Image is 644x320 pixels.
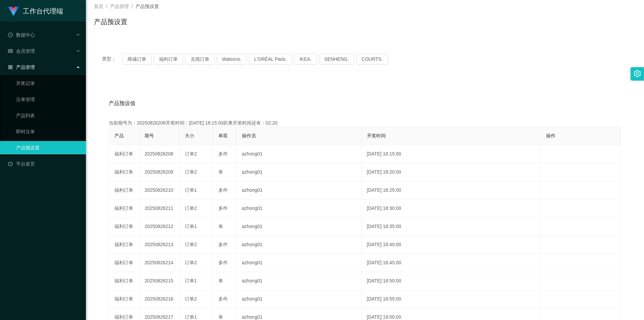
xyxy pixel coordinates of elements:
[94,4,103,9] span: 首页
[362,254,541,272] td: [DATE] 18:45:00
[122,54,152,64] button: 商城订单
[8,48,35,54] span: 会员管理
[362,272,541,290] td: [DATE] 18:50:00
[218,187,228,193] span: 多件
[362,236,541,254] td: [DATE] 18:40:00
[114,133,124,138] span: 产品
[109,120,621,127] div: 当前期号为：20250826208开奖时间：[DATE] 18:15:00距离开奖时间还有：02:20
[16,125,80,138] a: 即时注单
[109,218,139,236] td: 福利订单
[8,49,13,53] i: 图标: table
[185,242,197,247] span: 订单2
[218,151,228,156] span: 多件
[236,290,362,308] td: azhong01
[185,151,197,156] span: 订单2
[218,278,223,283] span: 单
[185,54,215,64] button: 兑现订单
[139,145,179,163] td: 20250826208
[367,133,386,138] span: 开奖时间
[16,77,80,90] a: 开奖记录
[218,169,223,175] span: 单
[185,205,197,211] span: 订单2
[145,133,154,138] span: 期号
[185,224,197,229] span: 订单1
[139,218,179,236] td: 20250826212
[8,32,35,38] span: 数据中心
[362,145,541,163] td: [DATE] 18:15:00
[109,199,139,218] td: 福利订单
[110,4,129,9] span: 产品管理
[546,133,555,138] span: 操作
[185,187,197,193] span: 订单1
[8,64,35,70] span: 产品管理
[218,260,228,265] span: 多件
[109,290,139,308] td: 福利订单
[102,54,122,64] span: 类型：
[236,199,362,218] td: azhong01
[139,163,179,181] td: 20250826209
[16,93,80,106] a: 注单管理
[109,163,139,181] td: 福利订单
[8,8,63,13] a: 工作台代理端
[109,272,139,290] td: 福利订单
[16,109,80,122] a: 产品列表
[236,181,362,199] td: azhong01
[8,65,13,70] i: 图标: appstore-o
[249,54,292,64] button: L'ORÉAL Paris.
[242,133,256,138] span: 操作员
[139,236,179,254] td: 20250826213
[109,181,139,199] td: 福利订单
[109,236,139,254] td: 福利订单
[139,272,179,290] td: 20250826215
[362,163,541,181] td: [DATE] 18:20:00
[236,254,362,272] td: azhong01
[139,254,179,272] td: 20250826214
[109,99,136,107] span: 产品预设值
[356,54,388,64] button: COURTS.
[185,260,197,265] span: 订单2
[139,181,179,199] td: 20250826210
[217,54,247,64] button: Watsons.
[109,254,139,272] td: 福利订单
[362,181,541,199] td: [DATE] 18:25:00
[218,296,228,302] span: 多件
[94,17,127,27] h1: 产品预设置
[185,314,197,320] span: 订单1
[185,278,197,283] span: 订单1
[16,141,80,154] a: 产品预设置
[185,133,194,138] span: 大小
[362,218,541,236] td: [DATE] 18:35:00
[236,163,362,181] td: azhong01
[218,224,223,229] span: 单
[8,7,19,16] img: logo.9652507e.png
[131,4,133,9] span: /
[23,0,63,22] h1: 工作台代理端
[634,70,641,77] i: 图标: setting
[154,54,183,64] button: 福利订单
[106,4,107,9] span: /
[136,4,159,9] span: 产品预设置
[362,290,541,308] td: [DATE] 18:55:00
[236,218,362,236] td: azhong01
[139,290,179,308] td: 20250826216
[8,157,80,171] a: 图标: dashboard平台首页
[185,296,197,302] span: 订单2
[362,199,541,218] td: [DATE] 18:30:00
[218,205,228,211] span: 多件
[294,54,317,64] button: IKEA.
[8,33,13,37] i: 图标: check-circle-o
[236,272,362,290] td: azhong01
[185,169,197,175] span: 订单2
[109,145,139,163] td: 福利订单
[236,236,362,254] td: azhong01
[139,199,179,218] td: 20250826211
[218,314,223,320] span: 单
[218,242,228,247] span: 多件
[236,145,362,163] td: azhong01
[218,133,228,138] span: 单双
[319,54,354,64] button: SENHENG.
